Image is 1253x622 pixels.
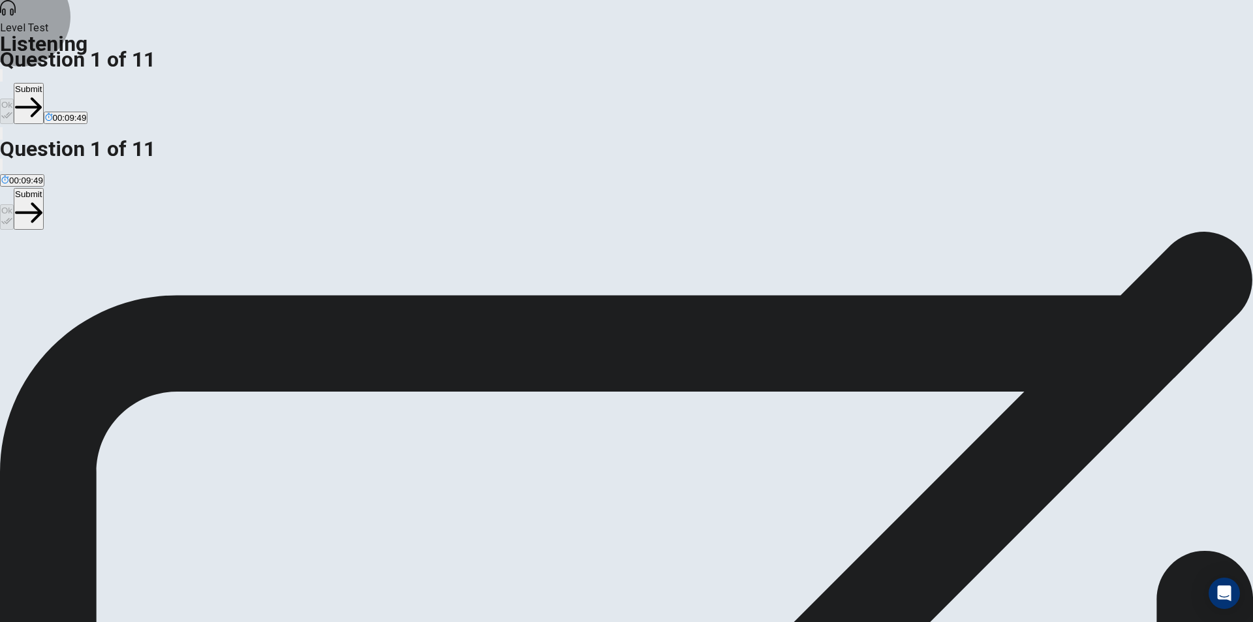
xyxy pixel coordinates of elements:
[14,83,43,124] button: Submit
[14,188,43,229] button: Submit
[9,176,43,185] span: 00:09:49
[1209,578,1240,609] div: Open Intercom Messenger
[53,113,87,123] span: 00:09:49
[44,112,88,124] button: 00:09:49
